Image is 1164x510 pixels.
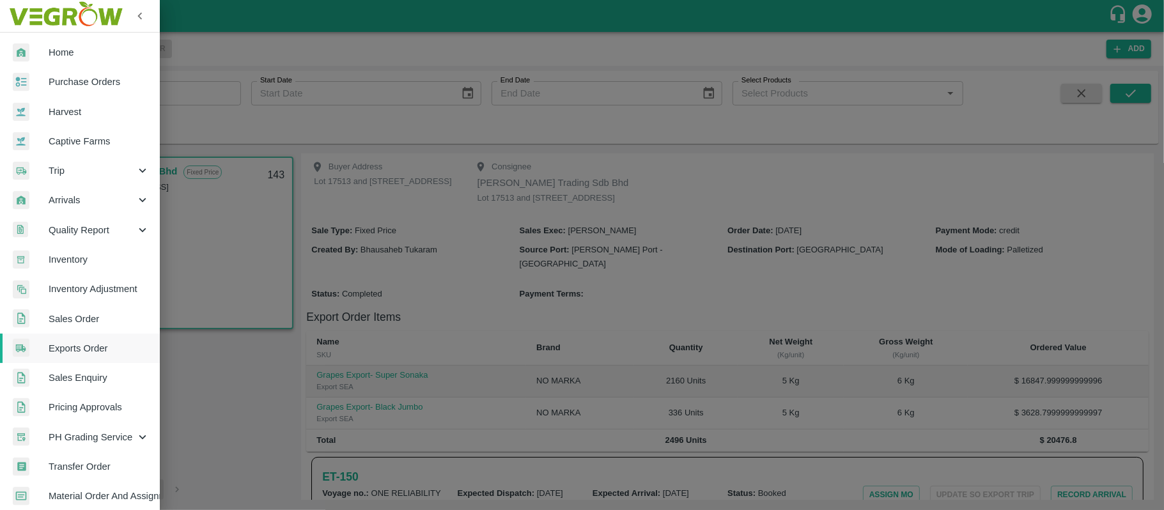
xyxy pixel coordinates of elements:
span: PH Grading Service [49,430,136,444]
span: Captive Farms [49,134,150,148]
img: inventory [13,280,29,298]
span: Sales Enquiry [49,371,150,385]
span: Sales Order [49,312,150,326]
img: delivery [13,162,29,180]
span: Harvest [49,105,150,119]
span: Pricing Approvals [49,400,150,414]
span: Material Order And Assignment [49,489,150,503]
img: harvest [13,102,29,121]
img: whArrival [13,191,29,210]
span: Exports Order [49,341,150,355]
span: Arrivals [49,193,136,207]
span: Inventory [49,252,150,267]
span: Purchase Orders [49,75,150,89]
span: Inventory Adjustment [49,282,150,296]
span: Home [49,45,150,59]
img: reciept [13,73,29,91]
img: sales [13,369,29,387]
img: centralMaterial [13,487,29,506]
img: qualityReport [13,222,28,238]
span: Trip [49,164,136,178]
img: whTransfer [13,458,29,476]
img: sales [13,398,29,417]
img: harvest [13,132,29,151]
span: Transfer Order [49,460,150,474]
span: Quality Report [49,223,136,237]
img: whArrival [13,43,29,62]
img: whTracker [13,428,29,446]
img: whInventory [13,251,29,269]
img: shipments [13,339,29,357]
img: sales [13,309,29,328]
